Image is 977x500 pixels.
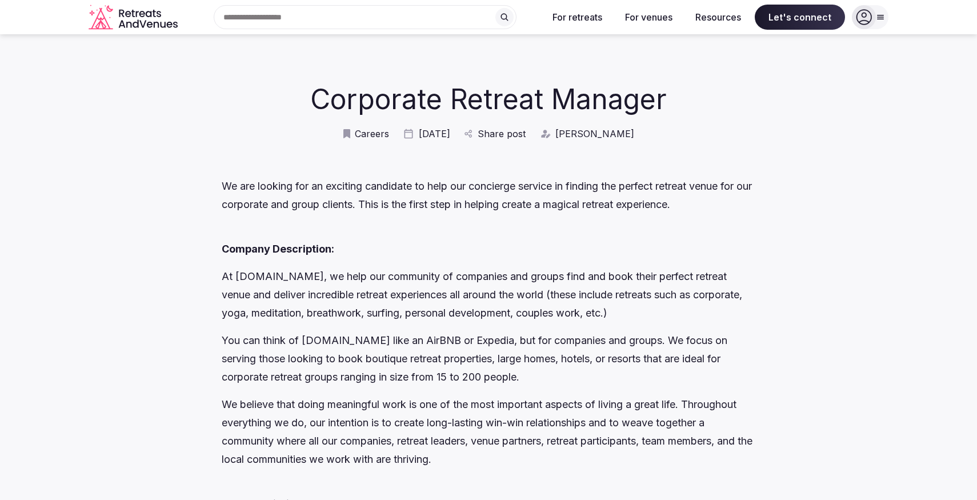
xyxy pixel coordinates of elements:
button: Resources [686,5,750,30]
button: For retreats [543,5,611,30]
svg: Retreats and Venues company logo [89,5,180,30]
span: [PERSON_NAME] [555,127,634,140]
p: We believe that doing meaningful work is one of the most important aspects of living a great life... [222,395,755,469]
p: You can think of [DOMAIN_NAME] like an AirBNB or Expedia, but for companies and groups. We focus ... [222,331,755,386]
a: Careers [343,127,389,140]
a: [PERSON_NAME] [539,127,634,140]
h1: Corporate Retreat Manager [255,80,722,118]
a: Visit the homepage [89,5,180,30]
span: Share post [478,127,526,140]
span: Let's connect [755,5,845,30]
span: Careers [355,127,389,140]
button: For venues [616,5,682,30]
strong: Company Description: [222,243,334,255]
p: At [DOMAIN_NAME], we help our community of companies and groups find and book their perfect retre... [222,267,755,322]
p: We are looking for an exciting candidate to help our concierge service in finding the perfect ret... [222,177,755,214]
